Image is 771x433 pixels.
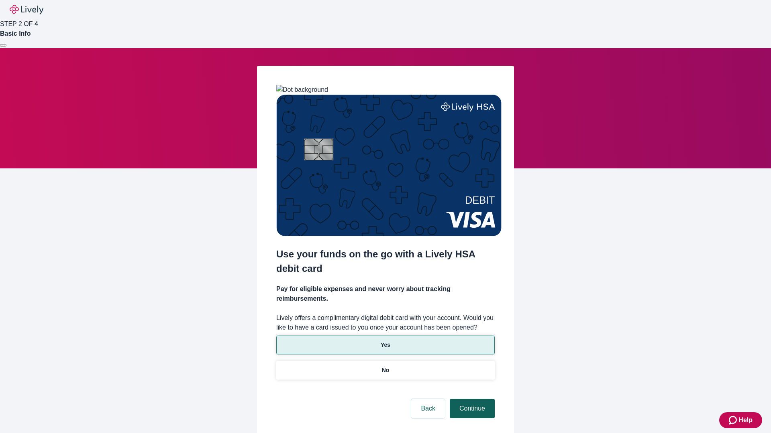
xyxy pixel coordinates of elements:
[276,336,495,354] button: Yes
[411,399,445,418] button: Back
[738,415,753,425] span: Help
[10,5,43,14] img: Lively
[276,284,495,304] h4: Pay for eligible expenses and never worry about tracking reimbursements.
[276,361,495,380] button: No
[450,399,495,418] button: Continue
[729,415,738,425] svg: Zendesk support icon
[276,95,502,236] img: Debit card
[276,247,495,276] h2: Use your funds on the go with a Lively HSA debit card
[276,85,328,95] img: Dot background
[276,313,495,332] label: Lively offers a complimentary digital debit card with your account. Would you like to have a card...
[381,341,390,349] p: Yes
[719,412,762,428] button: Zendesk support iconHelp
[382,366,390,374] p: No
